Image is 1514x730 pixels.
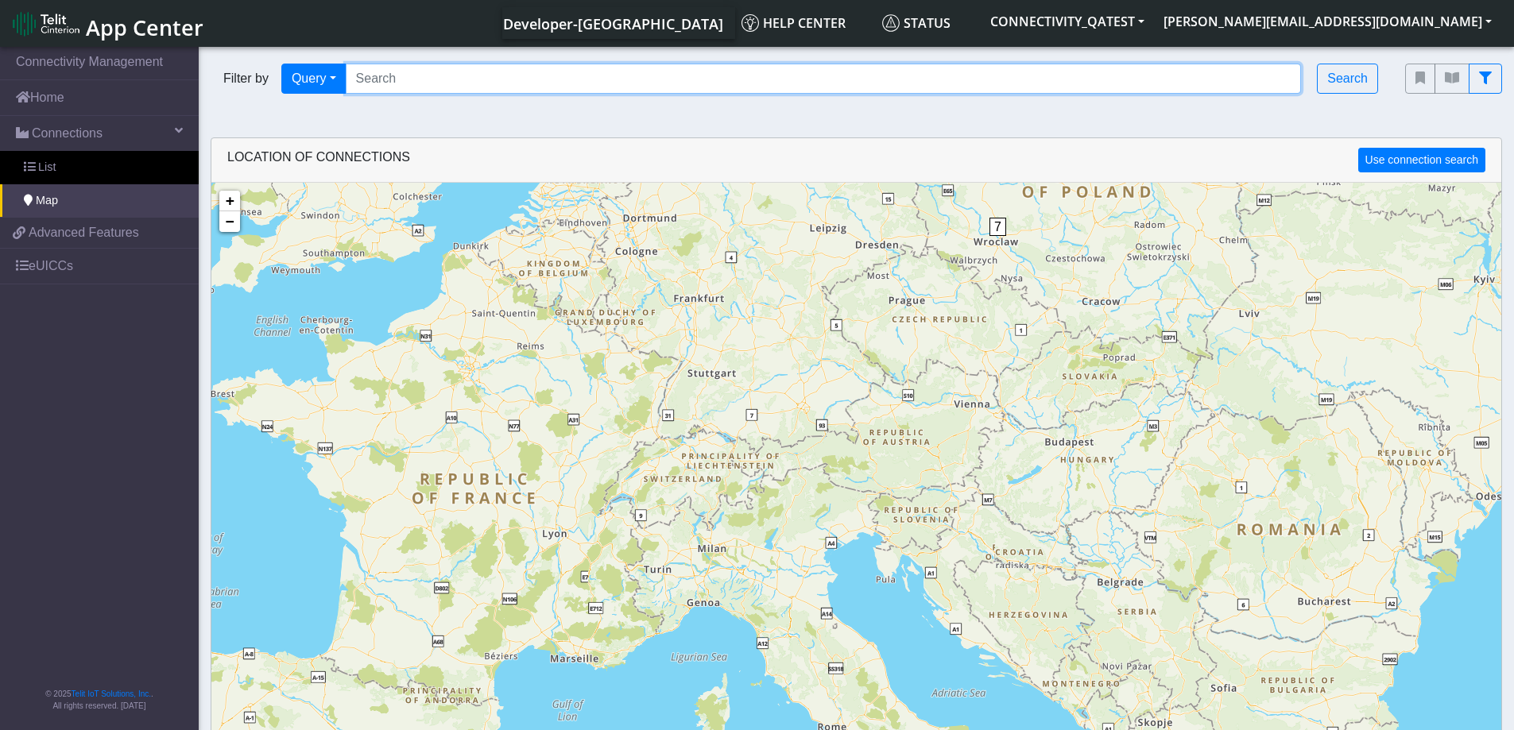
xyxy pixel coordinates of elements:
a: Zoom out [219,211,240,232]
button: Search [1317,64,1378,94]
button: Use connection search [1358,148,1485,172]
span: App Center [86,13,203,42]
span: List [38,159,56,176]
span: Connections [32,124,103,143]
span: Help center [742,14,846,32]
button: Query [281,64,347,94]
span: Advanced Features [29,223,139,242]
button: [PERSON_NAME][EMAIL_ADDRESS][DOMAIN_NAME] [1154,7,1501,36]
button: CONNECTIVITY_QATEST [981,7,1154,36]
a: App Center [13,6,201,41]
a: Zoom in [219,191,240,211]
a: Your current platform instance [502,7,722,39]
a: Telit IoT Solutions, Inc. [72,689,151,698]
img: status.svg [882,14,900,32]
div: fitlers menu [1405,64,1502,94]
img: knowledge.svg [742,14,759,32]
span: Developer-[GEOGRAPHIC_DATA] [503,14,723,33]
a: Status [876,7,981,39]
input: Search... [346,64,1302,94]
span: Filter by [211,69,281,88]
span: Status [882,14,951,32]
span: Map [36,192,58,210]
div: LOCATION OF CONNECTIONS [211,138,1501,183]
a: Help center [735,7,876,39]
img: logo-telit-cinterion-gw-new.png [13,11,79,37]
span: 7 [989,218,1006,236]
